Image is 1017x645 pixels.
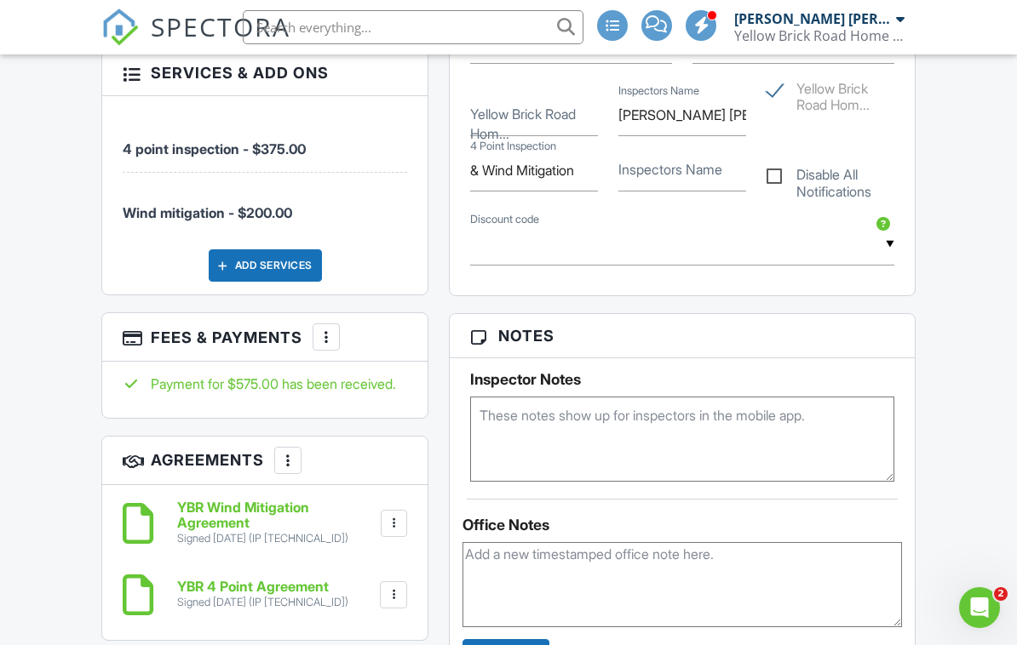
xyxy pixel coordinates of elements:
[209,249,322,282] div: Add Services
[767,167,894,188] label: Disable All Notifications
[102,51,428,95] h3: Services & Add ons
[470,94,598,136] input: Yellow Brick Road Home Inspection Services
[177,500,377,530] h6: YBR Wind Mitigation Agreement
[470,371,893,388] h5: Inspector Notes
[123,374,407,393] div: Payment for $575.00 has been received.
[618,83,699,99] label: Inspectors Name
[618,94,746,136] input: Inspectors Name
[177,579,348,609] a: YBR 4 Point Agreement Signed [DATE] (IP [TECHNICAL_ID])
[177,579,348,595] h6: YBR 4 Point Agreement
[101,23,290,59] a: SPECTORA
[959,587,1000,628] iframe: Intercom live chat
[177,532,377,545] div: Signed [DATE] (IP [TECHNICAL_ID])
[470,105,608,143] label: Yellow Brick Road Home Inspection Services
[470,139,556,154] label: 4 Point Inspection
[102,313,428,362] h3: Fees & Payments
[123,173,407,236] li: Service: Wind mitigation
[101,9,139,46] img: The Best Home Inspection Software - Spectora
[994,587,1008,601] span: 2
[470,212,539,227] label: Discount code
[123,109,407,173] li: Service: 4 point inspection
[151,9,290,44] span: SPECTORA
[734,27,905,44] div: Yellow Brick Road Home Inspection Services
[102,437,428,485] h3: Agreements
[618,150,746,191] input: Inspectors Name
[618,160,722,179] label: Inspectors Name
[123,140,306,157] span: 4 point inspection - $375.00
[177,500,377,545] a: YBR Wind Mitigation Agreement Signed [DATE] (IP [TECHNICAL_ID])
[463,517,901,534] div: Office Notes
[450,314,914,358] h3: Notes
[734,10,892,27] div: [PERSON_NAME] [PERSON_NAME]
[767,81,894,102] label: Yellow Brick Road Home Inspection Services
[123,204,292,221] span: Wind mitigation - $200.00
[470,150,598,191] input: 4 Point Inspection
[177,596,348,609] div: Signed [DATE] (IP [TECHNICAL_ID])
[243,10,583,44] input: Search everything...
